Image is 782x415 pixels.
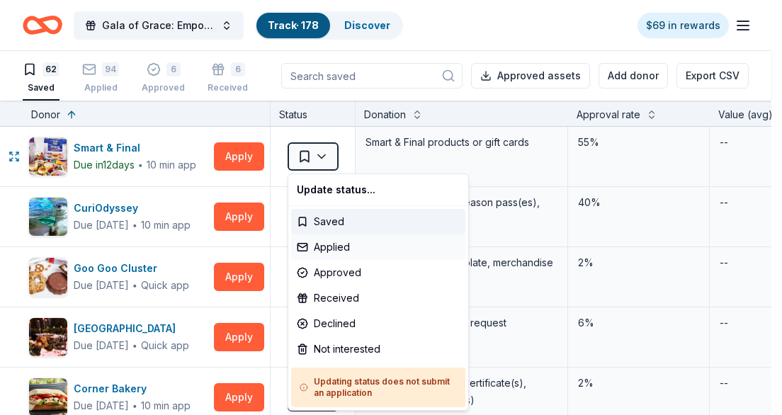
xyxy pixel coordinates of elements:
[300,376,457,399] h5: Updating status does not submit an application
[291,177,465,203] div: Update status...
[291,285,465,311] div: Received
[291,260,465,285] div: Approved
[291,209,465,234] div: Saved
[291,311,465,336] div: Declined
[291,234,465,260] div: Applied
[291,336,465,362] div: Not interested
